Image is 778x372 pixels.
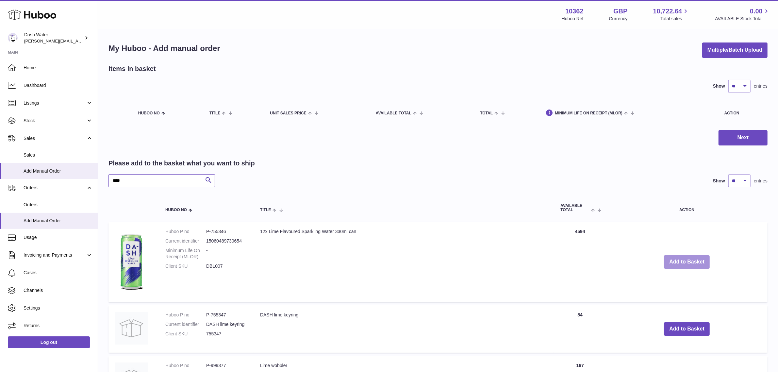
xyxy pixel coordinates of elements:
span: Orders [24,202,93,208]
button: Next [719,130,768,145]
span: [PERSON_NAME][EMAIL_ADDRESS][DOMAIN_NAME] [24,38,131,43]
span: Minimum Life On Receipt (MLOR) [555,111,622,115]
div: Action [724,111,761,115]
dd: 15060489730654 [206,238,247,244]
span: 0.00 [750,7,763,16]
td: DASH lime keyring [254,305,554,353]
a: 0.00 AVAILABLE Stock Total [715,7,770,22]
dd: 755347 [206,331,247,337]
span: Add Manual Order [24,168,93,174]
span: Title [209,111,220,115]
span: Listings [24,100,86,106]
strong: 10362 [565,7,584,16]
h2: Items in basket [108,64,156,73]
dt: Client SKU [165,331,206,337]
span: Invoicing and Payments [24,252,86,258]
span: Stock [24,118,86,124]
button: Add to Basket [664,255,710,269]
span: Huboo no [165,208,187,212]
label: Show [713,83,725,89]
img: james@dash-water.com [8,33,18,43]
h1: My Huboo - Add manual order [108,43,220,54]
span: 10,722.64 [653,7,682,16]
span: Huboo no [138,111,160,115]
span: Cases [24,270,93,276]
span: Settings [24,305,93,311]
dd: DBL007 [206,263,247,269]
a: 10,722.64 Total sales [653,7,689,22]
dt: Current identifier [165,321,206,328]
span: Orders [24,185,86,191]
span: Sales [24,152,93,158]
dd: P-755347 [206,312,247,318]
img: DASH lime keyring [115,312,148,345]
td: 4594 [554,222,606,302]
dt: Huboo P no [165,312,206,318]
span: entries [754,178,768,184]
dt: Huboo P no [165,228,206,235]
span: Title [260,208,271,212]
span: Returns [24,323,93,329]
span: entries [754,83,768,89]
span: Channels [24,287,93,294]
span: Home [24,65,93,71]
span: Unit Sales Price [270,111,306,115]
span: Sales [24,135,86,142]
span: Total sales [660,16,689,22]
strong: GBP [613,7,627,16]
button: Multiple/Batch Upload [702,42,768,58]
h2: Please add to the basket what you want to ship [108,159,255,168]
td: 54 [554,305,606,353]
span: Add Manual Order [24,218,93,224]
span: Usage [24,234,93,241]
dd: - [206,247,247,260]
span: Dashboard [24,82,93,89]
th: Action [606,197,768,219]
label: Show [713,178,725,184]
dt: Huboo P no [165,363,206,369]
a: Log out [8,336,90,348]
span: Total [480,111,493,115]
dt: Current identifier [165,238,206,244]
span: AVAILABLE Total [376,111,411,115]
dd: P-999377 [206,363,247,369]
td: 12x Lime Flavoured Sparkling Water 330ml can [254,222,554,302]
span: AVAILABLE Total [560,204,589,212]
dd: P-755346 [206,228,247,235]
dd: DASH lime keyring [206,321,247,328]
button: Add to Basket [664,322,710,336]
dt: Minimum Life On Receipt (MLOR) [165,247,206,260]
div: Currency [609,16,628,22]
div: Huboo Ref [562,16,584,22]
img: 12x Lime Flavoured Sparkling Water 330ml can [115,228,148,294]
span: AVAILABLE Stock Total [715,16,770,22]
dt: Client SKU [165,263,206,269]
div: Dash Water [24,32,83,44]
